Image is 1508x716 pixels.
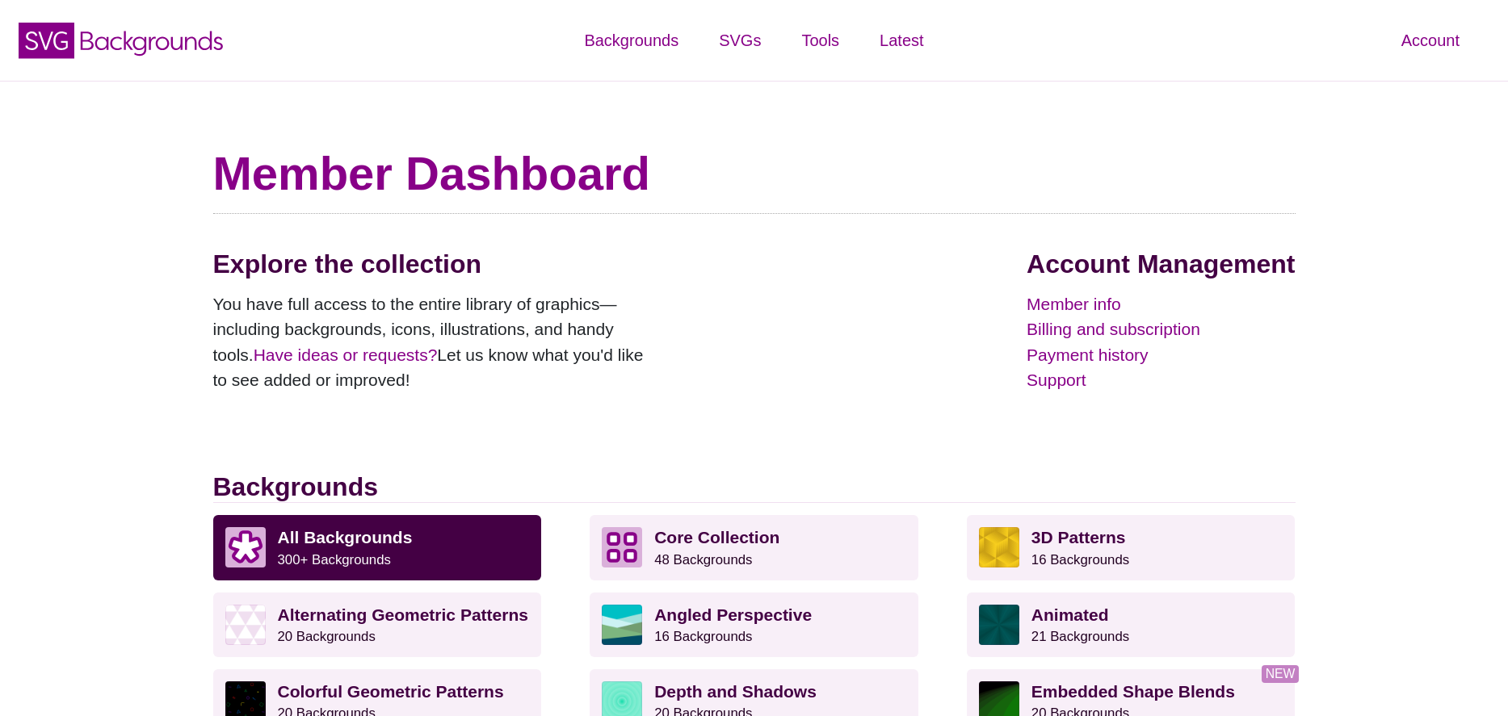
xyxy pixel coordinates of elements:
[1027,249,1295,279] h2: Account Management
[979,527,1019,567] img: fancy golden cube pattern
[1031,629,1129,644] small: 21 Backgrounds
[278,682,504,701] strong: Colorful Geometric Patterns
[1381,16,1480,65] a: Account
[699,16,781,65] a: SVGs
[278,605,528,624] strong: Alternating Geometric Patterns
[781,16,859,65] a: Tools
[654,682,817,701] strong: Depth and Shadows
[278,629,376,644] small: 20 Backgrounds
[254,345,438,364] a: Have ideas or requests?
[1031,682,1235,701] strong: Embedded Shape Blends
[1027,316,1295,342] a: Billing and subscription
[225,605,266,645] img: light purple and white alternating triangle pattern
[654,528,779,546] strong: Core Collection
[213,592,542,657] a: Alternating Geometric Patterns20 Backgrounds
[213,471,1296,503] h2: Backgrounds
[1031,528,1126,546] strong: 3D Patterns
[564,16,699,65] a: Backgrounds
[1031,605,1109,624] strong: Animated
[654,552,752,567] small: 48 Backgrounds
[1031,552,1129,567] small: 16 Backgrounds
[590,592,918,657] a: Angled Perspective16 Backgrounds
[859,16,943,65] a: Latest
[654,605,812,624] strong: Angled Perspective
[967,515,1296,580] a: 3D Patterns16 Backgrounds
[590,515,918,580] a: Core Collection 48 Backgrounds
[213,515,542,580] a: All Backgrounds 300+ Backgrounds
[654,629,752,644] small: 16 Backgrounds
[967,592,1296,657] a: Animated21 Backgrounds
[1027,367,1295,393] a: Support
[979,605,1019,645] img: green rave light effect animated background
[213,145,1296,202] h1: Member Dashboard
[278,552,391,567] small: 300+ Backgrounds
[602,605,642,645] img: abstract landscape with sky mountains and water
[1027,291,1295,317] a: Member info
[278,528,413,546] strong: All Backgrounds
[213,291,657,393] p: You have full access to the entire library of graphics—including backgrounds, icons, illustration...
[213,249,657,279] h2: Explore the collection
[1027,342,1295,368] a: Payment history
